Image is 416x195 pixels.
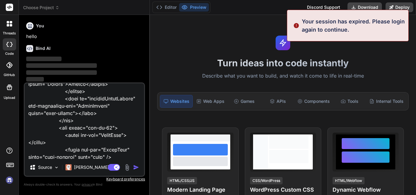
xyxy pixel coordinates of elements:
[24,182,145,187] p: Always double-check its answers. Your in Bind
[262,95,294,108] div: APIs
[293,17,299,34] img: alert
[36,23,44,29] h6: You
[333,95,366,108] div: Tools
[124,164,131,171] img: attachment
[302,17,405,34] p: Your session has expired. Please login again to continue.
[24,177,145,182] p: Keyboard preferences
[26,77,44,82] span: ‌
[38,164,52,170] p: Source
[82,183,93,186] span: privacy
[54,165,59,170] img: Pick Models
[25,83,144,159] textarea: <lor ipsum="dolor sita" co="AdipiscingElits" doeiusmo="-7" temp="incidi" utla-etdolorema="aliquae...
[160,95,193,108] div: Websites
[303,2,344,12] div: Discord Support
[26,63,97,68] span: ‌
[133,164,139,170] img: icon
[228,95,260,108] div: Games
[26,33,144,40] p: hello
[250,177,283,184] div: CSS/WordPress
[154,3,179,12] button: Editor
[23,5,59,11] span: Choose Project
[4,175,15,185] img: signin
[26,57,62,61] span: ‌
[386,2,413,12] button: Deploy
[5,51,14,56] label: code
[36,45,51,51] h6: Bind AI
[167,186,233,194] h4: Modern Landing Page
[167,177,197,184] div: HTML/CSS/JS
[295,95,332,108] div: Components
[74,164,119,170] p: [PERSON_NAME] 4 S..
[194,95,227,108] div: Web Apps
[347,2,382,12] button: Download
[153,57,412,68] h1: Turn ideas into code instantly
[333,177,365,184] div: HTML/Webflow
[4,72,15,78] label: GitHub
[153,72,412,80] p: Describe what you want to build, and watch it come to life in real-time
[4,95,15,100] label: Upload
[250,186,316,194] h4: WordPress Custom CSS
[26,70,97,75] span: ‌
[179,3,209,12] button: Preview
[3,31,16,36] label: threads
[65,164,72,170] img: Claude 4 Sonnet
[367,95,406,108] div: Internal Tools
